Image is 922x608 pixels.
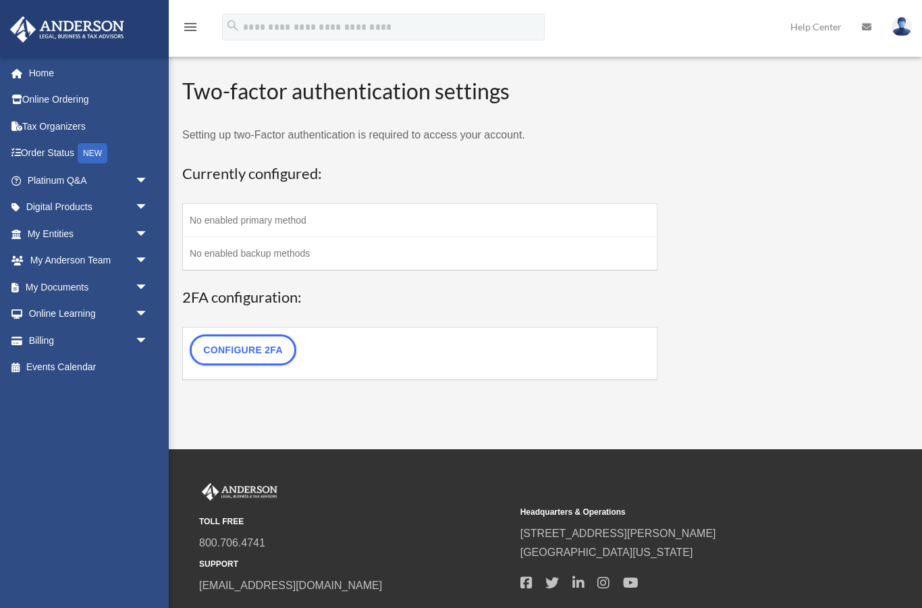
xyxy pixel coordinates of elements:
[182,19,198,35] i: menu
[9,140,169,168] a: Order StatusNEW
[78,143,107,163] div: NEW
[135,194,162,222] span: arrow_drop_down
[135,301,162,328] span: arrow_drop_down
[199,515,511,529] small: TOLL FREE
[225,18,240,33] i: search
[135,167,162,195] span: arrow_drop_down
[135,327,162,355] span: arrow_drop_down
[520,547,693,558] a: [GEOGRAPHIC_DATA][US_STATE]
[520,528,716,539] a: [STREET_ADDRESS][PERSON_NAME]
[135,247,162,275] span: arrow_drop_down
[9,354,169,381] a: Events Calendar
[199,537,265,549] a: 800.706.4741
[9,59,169,86] a: Home
[135,274,162,301] span: arrow_drop_down
[520,505,832,520] small: Headquarters & Operations
[9,167,169,194] a: Platinum Q&Aarrow_drop_down
[182,163,657,184] h3: Currently configured:
[892,17,912,36] img: User Pic
[183,203,657,236] td: No enabled primary method
[9,247,169,274] a: My Anderson Teamarrow_drop_down
[183,236,657,270] td: No enabled backup methods
[135,220,162,248] span: arrow_drop_down
[182,287,657,308] h3: 2FA configuration:
[182,76,657,107] h2: Two-factor authentication settings
[9,220,169,247] a: My Entitiesarrow_drop_down
[190,334,296,365] a: Configure 2FA
[182,126,657,145] p: Setting up two-Factor authentication is required to access your account.
[199,557,511,572] small: SUPPORT
[6,16,128,43] img: Anderson Advisors Platinum Portal
[9,301,169,328] a: Online Learningarrow_drop_down
[9,194,169,221] a: Digital Productsarrow_drop_down
[182,24,198,35] a: menu
[9,274,169,301] a: My Documentsarrow_drop_down
[199,483,280,501] img: Anderson Advisors Platinum Portal
[9,327,169,354] a: Billingarrow_drop_down
[9,86,169,113] a: Online Ordering
[199,580,382,591] a: [EMAIL_ADDRESS][DOMAIN_NAME]
[9,113,169,140] a: Tax Organizers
